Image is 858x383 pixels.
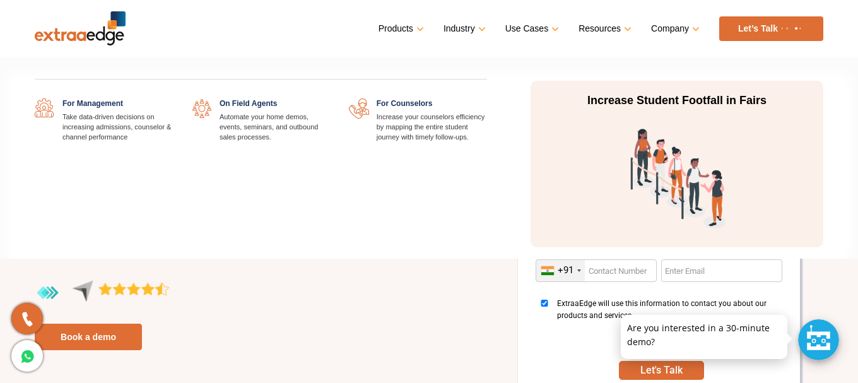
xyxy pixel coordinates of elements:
[719,16,823,41] a: Let’s Talk
[536,259,657,282] input: Enter Contact Number
[536,300,553,307] input: ExtraaEdge will use this information to contact you about our products and services.
[444,20,483,38] a: Industry
[558,93,796,109] p: Increase Student Footfall in Fairs
[35,280,169,306] img: aggregate-rating-by-users
[619,361,703,380] button: SUBMIT
[579,20,629,38] a: Resources
[558,264,573,276] div: +91
[536,260,585,281] div: India (भारत): +91
[379,20,421,38] a: Products
[651,20,697,38] a: Company
[35,324,142,350] a: Book a demo
[505,20,556,38] a: Use Cases
[661,259,782,282] input: Enter Email
[798,319,839,360] div: Chat
[557,298,779,345] span: ExtraaEdge will use this information to contact you about our products and services.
